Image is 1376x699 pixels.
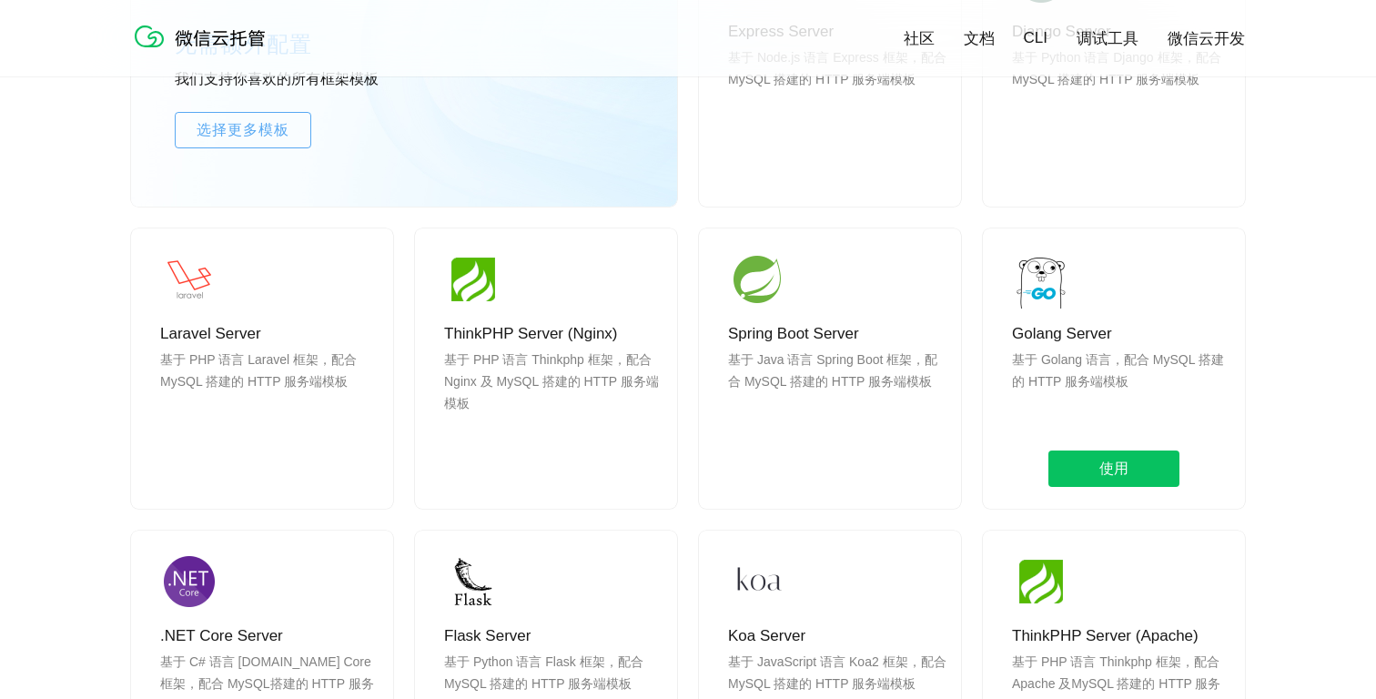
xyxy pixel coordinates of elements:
[1168,28,1245,49] a: 微信云开发
[1077,28,1138,49] a: 调试工具
[1048,451,1179,487] span: 使用
[1012,323,1230,345] p: Golang Server
[1012,46,1230,134] p: 基于 Python 语言 Django 框架，配合 MySQL 搭建的 HTTP 服务端模板
[1024,29,1047,47] a: CLI
[1012,625,1230,647] p: ThinkPHP Server (Apache)
[728,625,946,647] p: Koa Server
[160,323,379,345] p: Laravel Server
[160,349,379,436] p: 基于 PHP 语言 Laravel 框架，配合 MySQL 搭建的 HTTP 服务端模板
[444,323,663,345] p: ThinkPHP Server (Nginx)
[444,625,663,647] p: Flask Server
[131,18,277,55] img: 微信云托管
[1012,349,1230,436] p: 基于 Golang 语言，配合 MySQL 搭建的 HTTP 服务端模板
[728,323,946,345] p: Spring Boot Server
[175,70,448,90] p: 我们支持你喜欢的所有框架模板
[728,46,946,134] p: 基于 Node.js 语言 Express 框架，配合 MySQL 搭建的 HTTP 服务端模板
[964,28,995,49] a: 文档
[176,119,310,141] span: 选择更多模板
[728,349,946,436] p: 基于 Java 语言 Spring Boot 框架，配合 MySQL 搭建的 HTTP 服务端模板
[444,349,663,436] p: 基于 PHP 语言 Thinkphp 框架，配合 Nginx 及 MySQL 搭建的 HTTP 服务端模板
[904,28,935,49] a: 社区
[160,625,379,647] p: .NET Core Server
[131,42,277,57] a: 微信云托管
